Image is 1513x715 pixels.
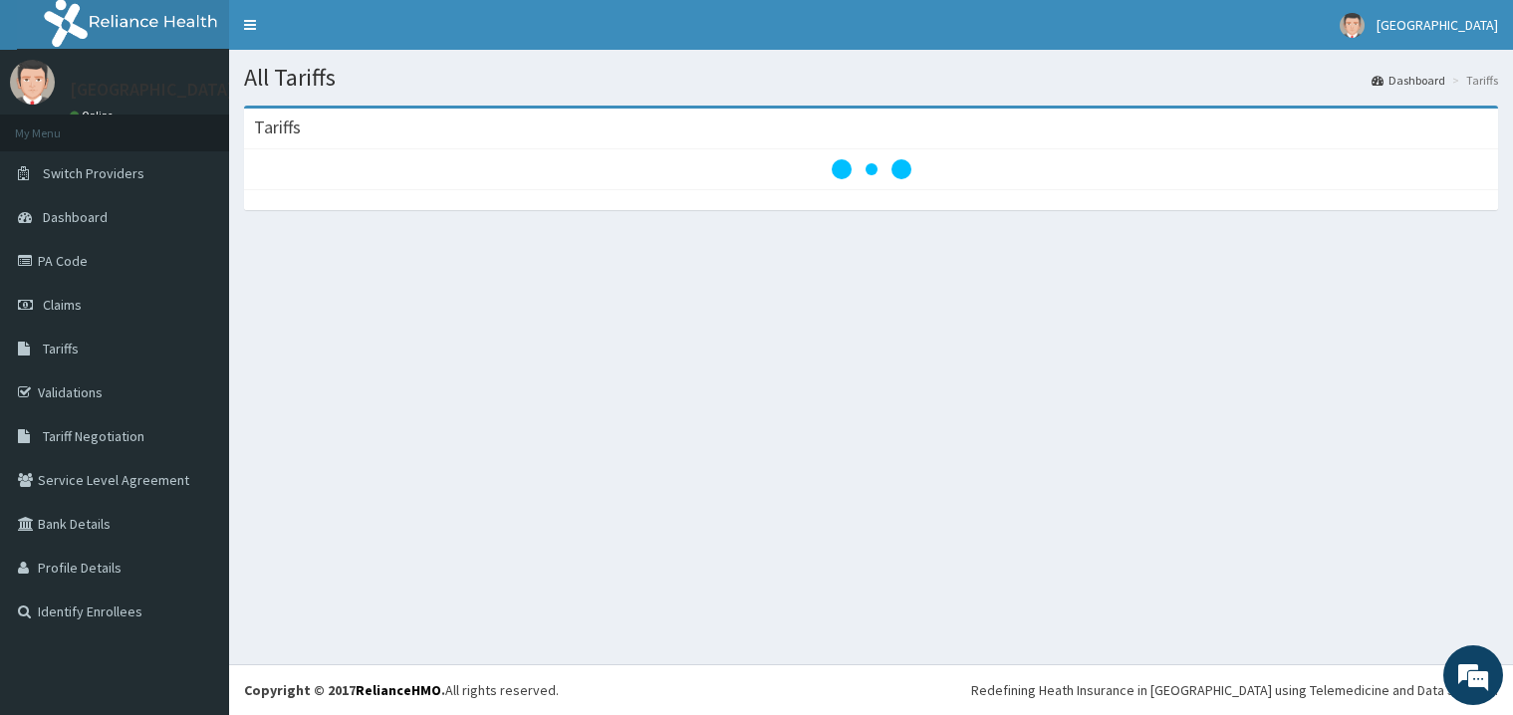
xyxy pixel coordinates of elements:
h1: All Tariffs [244,65,1498,91]
span: Tariffs [43,340,79,357]
span: Dashboard [43,208,108,226]
footer: All rights reserved. [229,664,1513,715]
span: Switch Providers [43,164,144,182]
img: User Image [10,60,55,105]
strong: Copyright © 2017 . [244,681,445,699]
span: [GEOGRAPHIC_DATA] [1377,16,1498,34]
img: User Image [1340,13,1365,38]
h3: Tariffs [254,119,301,136]
div: Redefining Heath Insurance in [GEOGRAPHIC_DATA] using Telemedicine and Data Science! [971,680,1498,700]
a: Online [70,109,118,122]
span: Tariff Negotiation [43,427,144,445]
span: Claims [43,296,82,314]
li: Tariffs [1447,72,1498,89]
p: [GEOGRAPHIC_DATA] [70,81,234,99]
svg: audio-loading [832,129,911,209]
a: RelianceHMO [356,681,441,699]
a: Dashboard [1372,72,1445,89]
